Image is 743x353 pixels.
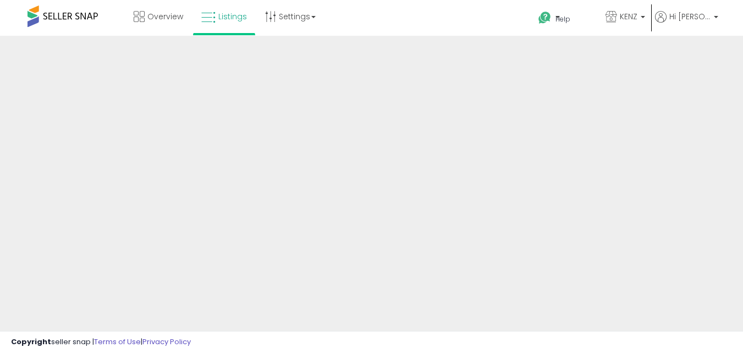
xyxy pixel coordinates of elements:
strong: Copyright [11,336,51,347]
span: Listings [218,11,247,22]
div: seller snap | | [11,337,191,347]
i: Get Help [538,11,552,25]
a: Terms of Use [94,336,141,347]
span: KENZ [620,11,637,22]
a: Help [530,3,596,36]
a: Privacy Policy [142,336,191,347]
span: Help [555,14,570,24]
a: Hi [PERSON_NAME] [655,11,718,36]
span: Overview [147,11,183,22]
span: Hi [PERSON_NAME] [669,11,711,22]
